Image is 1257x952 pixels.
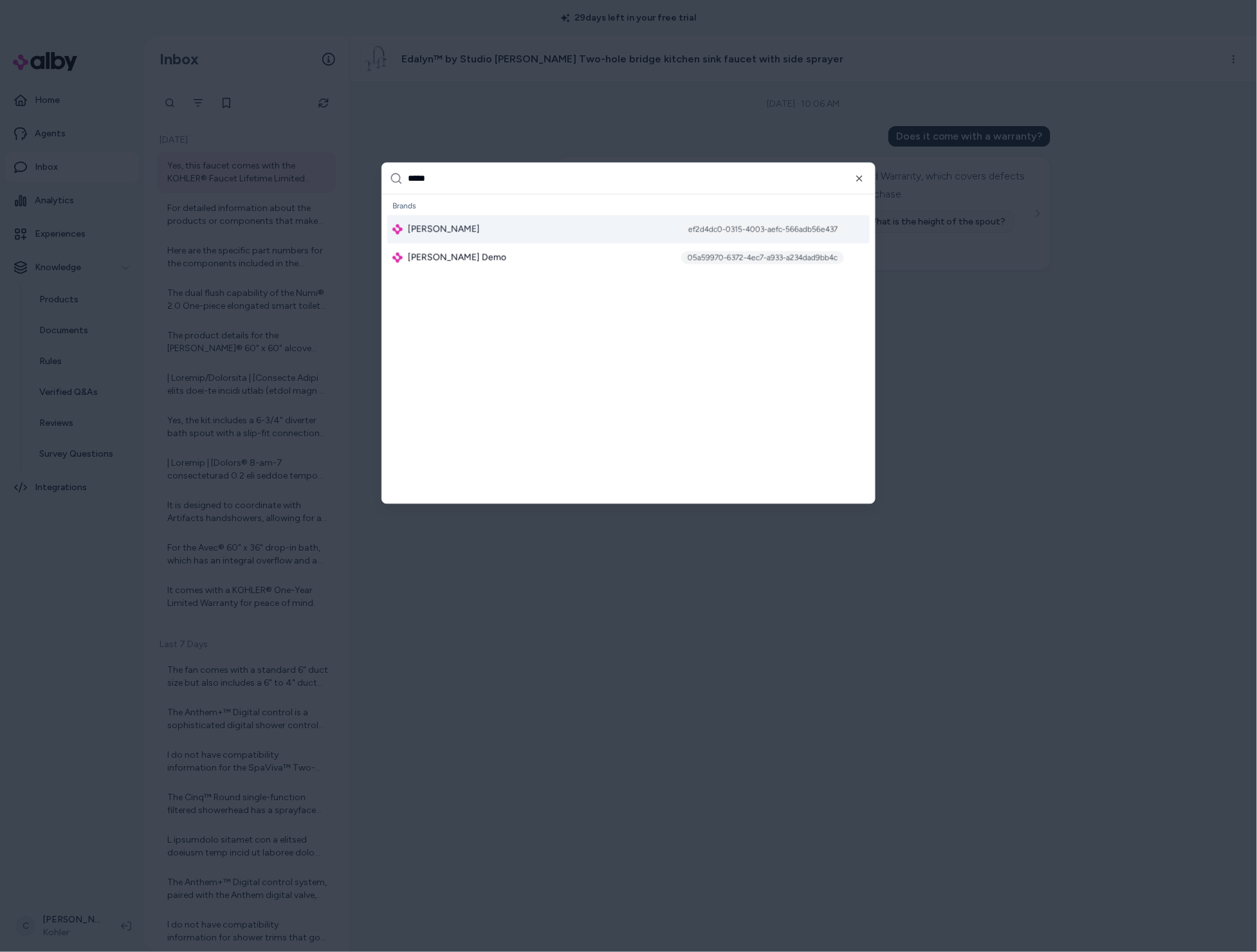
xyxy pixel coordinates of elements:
[408,223,480,236] span: [PERSON_NAME]
[387,197,870,215] div: Brands
[392,253,403,263] img: alby Logo
[408,252,506,264] span: [PERSON_NAME] Demo
[392,224,403,235] img: alby Logo
[681,252,844,264] div: 05a59970-6372-4ec7-a933-a234dad9bb4c
[682,223,844,236] div: ef2d4dc0-0315-4003-aefc-566adb56e437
